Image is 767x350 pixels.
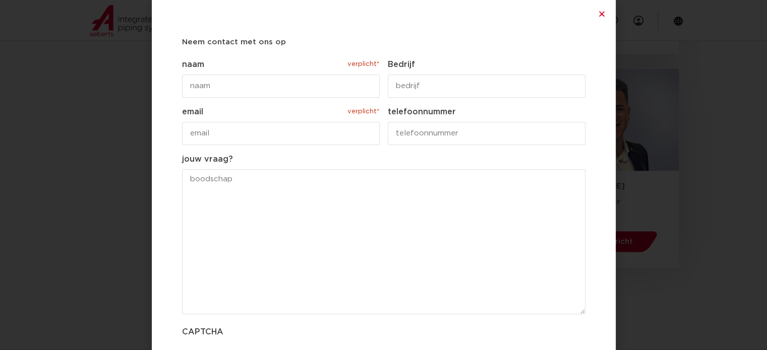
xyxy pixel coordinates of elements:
[388,122,585,145] input: telefoonnummer
[182,75,380,98] input: naam
[598,10,606,18] a: Close
[182,34,585,50] h5: Neem contact met ons op
[346,106,380,118] span: verplicht*
[182,153,585,165] label: jouw vraag?
[182,58,380,71] label: naam
[346,58,380,71] span: verplicht*
[388,58,585,71] label: Bedrijf
[182,106,380,118] label: email
[388,75,585,98] input: bedrijf
[182,122,380,145] input: email
[388,106,585,118] label: telefoonnummer
[182,326,585,338] label: CAPTCHA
